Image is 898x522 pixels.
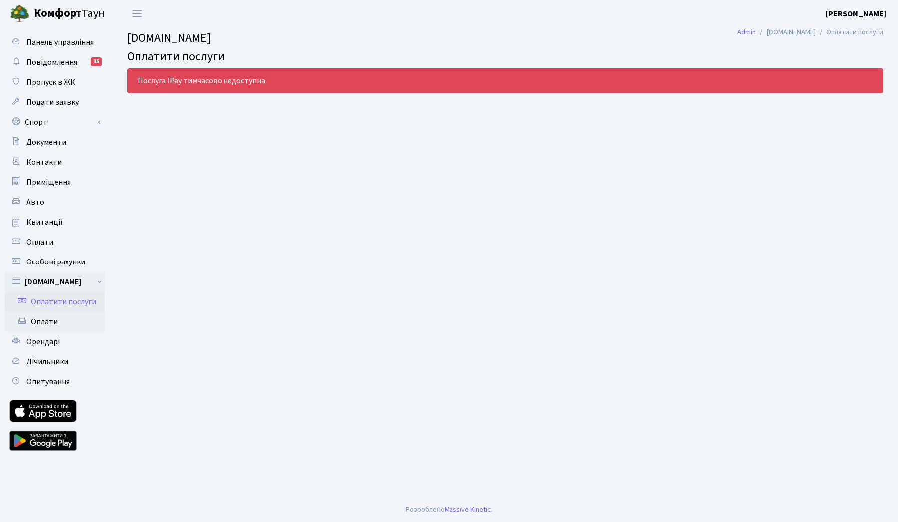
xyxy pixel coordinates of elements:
[5,312,105,332] a: Оплати
[127,68,883,93] div: Послуга IPay тимчасово недоступна
[26,356,68,367] span: Лічильники
[26,37,94,48] span: Панель управління
[5,152,105,172] a: Контакти
[26,97,79,108] span: Подати заявку
[5,172,105,192] a: Приміщення
[34,5,105,22] span: Таун
[26,237,53,248] span: Оплати
[5,252,105,272] a: Особові рахунки
[26,77,75,88] span: Пропуск в ЖК
[127,50,883,64] h4: Оплатити послуги
[26,57,77,68] span: Повідомлення
[5,372,105,392] a: Опитування
[5,212,105,232] a: Квитанції
[756,27,816,38] li: [DOMAIN_NAME]
[91,57,102,66] div: 35
[5,132,105,152] a: Документи
[10,4,30,24] img: logo.png
[26,217,63,228] span: Квитанції
[5,292,105,312] a: Оплатити послуги
[26,336,60,347] span: Орендарі
[5,92,105,112] a: Подати заявку
[26,177,71,188] span: Приміщення
[26,137,66,148] span: Документи
[406,504,492,515] div: Розроблено .
[127,29,211,47] span: [DOMAIN_NAME]
[826,8,886,19] b: [PERSON_NAME]
[5,72,105,92] a: Пропуск в ЖК
[737,27,756,37] a: Admin
[722,22,898,43] nav: breadcrumb
[26,157,62,168] span: Контакти
[826,8,886,20] a: [PERSON_NAME]
[5,232,105,252] a: Оплати
[5,352,105,372] a: Лічильники
[445,504,491,515] a: Massive Kinetic
[5,192,105,212] a: Авто
[816,27,883,38] li: Оплатити послуги
[5,272,105,292] a: [DOMAIN_NAME]
[5,112,105,132] a: Спорт
[34,5,82,21] b: Комфорт
[125,5,150,22] button: Переключити навігацію
[5,32,105,52] a: Панель управління
[5,332,105,352] a: Орендарі
[26,257,85,267] span: Особові рахунки
[5,52,105,72] a: Повідомлення35
[26,376,70,387] span: Опитування
[26,197,44,208] span: Авто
